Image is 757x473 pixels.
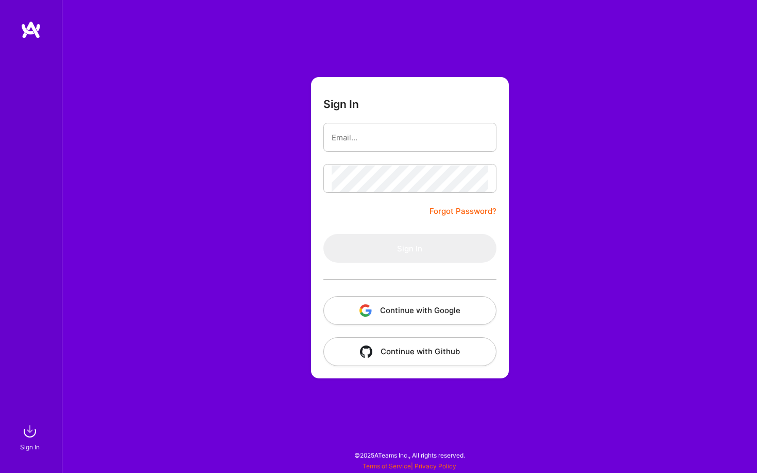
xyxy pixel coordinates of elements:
[20,442,40,452] div: Sign In
[323,98,359,111] h3: Sign In
[360,345,372,358] img: icon
[21,21,41,39] img: logo
[415,462,456,470] a: Privacy Policy
[20,421,40,442] img: sign in
[323,296,496,325] button: Continue with Google
[22,421,40,452] a: sign inSign In
[429,205,496,217] a: Forgot Password?
[363,462,411,470] a: Terms of Service
[332,124,488,151] input: Email...
[62,442,757,468] div: © 2025 ATeams Inc., All rights reserved.
[363,462,456,470] span: |
[323,234,496,263] button: Sign In
[359,304,372,317] img: icon
[323,337,496,366] button: Continue with Github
